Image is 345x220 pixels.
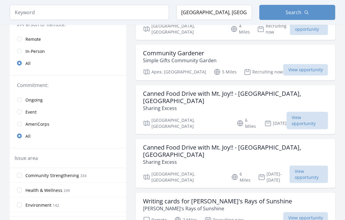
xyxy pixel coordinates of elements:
h3: Canned Food Drive with Mt. Joy!! - [GEOGRAPHIC_DATA], [GEOGRAPHIC_DATA] [143,144,328,158]
span: All [25,133,31,139]
legend: Issue area [15,154,38,162]
legend: Commitment: [17,82,119,89]
a: Event [10,106,126,118]
input: Environment 142 [17,202,22,207]
a: AmeriCorps [10,118,126,130]
span: View opportunity [287,112,328,129]
p: [GEOGRAPHIC_DATA], [GEOGRAPHIC_DATA] [143,23,223,35]
p: 4 Miles [231,23,250,35]
span: 249 [64,188,70,193]
span: View opportunity [283,64,328,76]
a: In-Person [10,45,126,57]
span: All [25,60,31,66]
p: 5 Miles [214,68,237,76]
span: 142 [53,203,59,208]
span: Event [25,109,37,115]
span: Environment [25,202,51,208]
h3: Writing cards for [PERSON_NAME]'s Rays of Sunshine [143,198,292,205]
p: Simple Gifts Community Garden [143,57,217,64]
p: [GEOGRAPHIC_DATA], [GEOGRAPHIC_DATA] [143,171,224,183]
p: [DATE]-[DATE] [258,171,290,183]
button: Search [259,5,335,20]
a: Ongoing [10,94,126,106]
a: All [10,130,126,142]
a: Canned Food Drive with Mt. Joy!! - [GEOGRAPHIC_DATA], [GEOGRAPHIC_DATA] Sharing Excess [GEOGRAPHI... [136,139,335,188]
p: 6 Miles [231,171,250,183]
p: Sharing Excess [143,158,328,166]
a: Canned Food Drive with Mt. Joy!! - [GEOGRAPHIC_DATA], [GEOGRAPHIC_DATA] Sharing Excess [GEOGRAPHI... [136,85,335,134]
p: Recruiting now [257,23,290,35]
p: Apex, [GEOGRAPHIC_DATA] [143,68,206,76]
a: Community Gardener Simple Gifts Community Garden Apex, [GEOGRAPHIC_DATA] 5 Miles Recruiting now V... [136,45,335,80]
a: Remote [10,33,126,45]
span: Remote [25,36,41,42]
input: Community Strengthening 334 [17,173,22,178]
p: [GEOGRAPHIC_DATA], [GEOGRAPHIC_DATA] [143,117,229,129]
a: All [10,57,126,69]
input: Keyword [10,5,169,20]
input: Location [176,5,252,20]
p: Sharing Excess [143,105,328,112]
p: 6 Miles [237,117,257,129]
p: [DATE] [264,117,287,129]
input: Health & Wellness 249 [17,188,22,192]
span: View opportunity [290,166,328,183]
span: In-Person [25,48,45,54]
span: Community Strengthening [25,173,79,179]
p: [PERSON_NAME]'s Rays of Sunshine [143,205,292,212]
h3: Community Gardener [143,50,217,57]
span: 334 [80,173,87,178]
span: View opportunity [290,18,328,35]
span: AmeriCorps [25,121,49,127]
span: Search [286,9,302,16]
span: Ongoing [25,97,43,103]
p: Recruiting now [244,68,283,76]
span: Health & Wellness [25,187,62,193]
h3: Canned Food Drive with Mt. Joy!! - [GEOGRAPHIC_DATA], [GEOGRAPHIC_DATA] [143,90,328,105]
